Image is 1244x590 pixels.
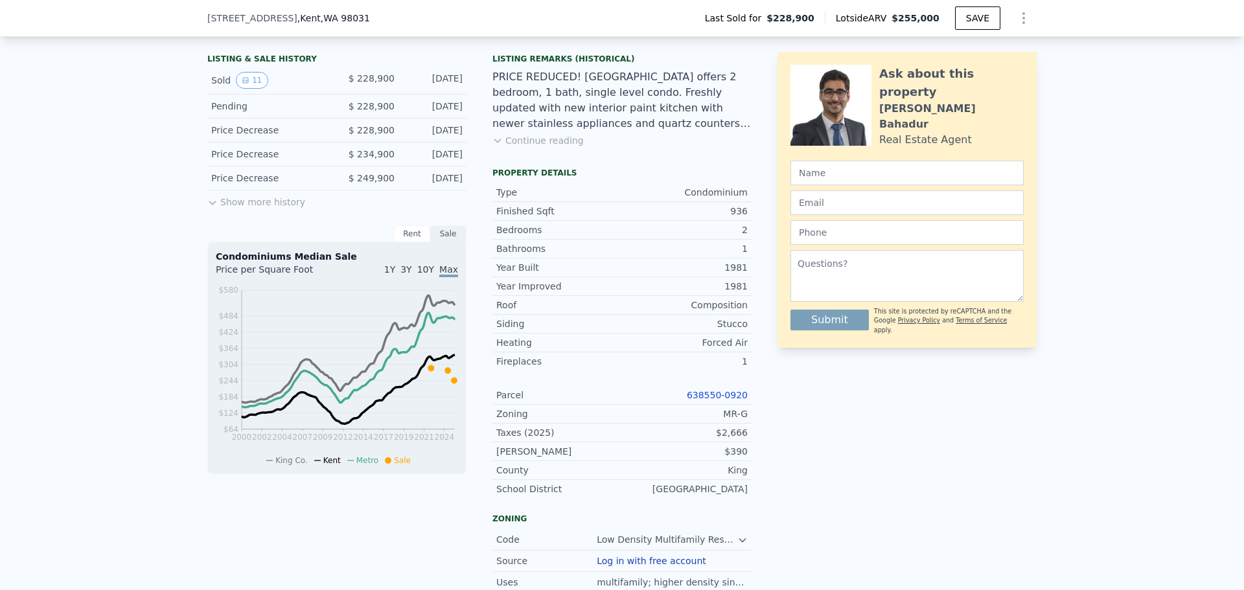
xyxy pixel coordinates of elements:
[211,172,327,185] div: Price Decrease
[297,12,370,25] span: , Kent
[218,392,238,402] tspan: $184
[349,101,395,111] span: $ 228,900
[496,407,622,420] div: Zoning
[207,54,466,67] div: LISTING & SALE HISTORY
[496,445,622,458] div: [PERSON_NAME]
[496,336,622,349] div: Heating
[836,12,892,25] span: Lotside ARV
[218,344,238,353] tspan: $364
[207,12,297,25] span: [STREET_ADDRESS]
[349,149,395,159] span: $ 234,900
[211,124,327,137] div: Price Decrease
[622,242,748,255] div: 1
[439,264,458,277] span: Max
[496,242,622,255] div: Bathrooms
[597,556,706,566] button: Log in with free account
[496,389,622,402] div: Parcel
[405,100,463,113] div: [DATE]
[790,220,1024,245] input: Phone
[496,576,597,589] div: Uses
[622,482,748,495] div: [GEOGRAPHIC_DATA]
[955,6,1000,30] button: SAVE
[218,409,238,418] tspan: $124
[496,299,622,312] div: Roof
[492,69,752,131] div: PRICE REDUCED! [GEOGRAPHIC_DATA] offers 2 bedroom, 1 bath, single level condo. Freshly updated wi...
[496,355,622,368] div: Fireplaces
[216,250,458,263] div: Condominiums Median Sale
[218,360,238,369] tspan: $304
[384,264,395,275] span: 1Y
[496,261,622,274] div: Year Built
[207,190,305,209] button: Show more history
[622,336,748,349] div: Forced Air
[622,464,748,477] div: King
[236,72,268,89] button: View historical data
[496,223,622,236] div: Bedrooms
[622,299,748,312] div: Composition
[622,261,748,274] div: 1981
[492,134,584,147] button: Continue reading
[353,433,373,442] tspan: 2014
[879,132,972,148] div: Real Estate Agent
[349,73,395,84] span: $ 228,900
[492,168,752,178] div: Property details
[211,148,327,161] div: Price Decrease
[766,12,814,25] span: $228,900
[597,576,748,589] div: multifamily; higher density single family
[892,13,939,23] span: $255,000
[496,482,622,495] div: School District
[622,280,748,293] div: 1981
[1011,5,1037,31] button: Show Options
[687,390,748,400] a: 638550-0920
[405,72,463,89] div: [DATE]
[400,264,411,275] span: 3Y
[394,456,411,465] span: Sale
[622,317,748,330] div: Stucco
[705,12,767,25] span: Last Sold for
[622,426,748,439] div: $2,666
[956,317,1007,324] a: Terms of Service
[218,328,238,337] tspan: $424
[218,376,238,385] tspan: $244
[898,317,940,324] a: Privacy Policy
[597,533,737,546] div: Low Density Multifamily Residential District
[622,445,748,458] div: $390
[622,205,748,218] div: 936
[435,433,455,442] tspan: 2024
[622,355,748,368] div: 1
[496,186,622,199] div: Type
[417,264,434,275] span: 10Y
[879,65,1024,101] div: Ask about this property
[496,205,622,218] div: Finished Sqft
[323,456,341,465] span: Kent
[224,425,238,434] tspan: $64
[321,13,370,23] span: , WA 98031
[496,554,597,567] div: Source
[275,456,308,465] span: King Co.
[218,286,238,295] tspan: $580
[272,433,292,442] tspan: 2004
[790,310,869,330] button: Submit
[430,225,466,242] div: Sale
[405,148,463,161] div: [DATE]
[211,100,327,113] div: Pending
[374,433,394,442] tspan: 2017
[313,433,333,442] tspan: 2009
[414,433,434,442] tspan: 2021
[790,190,1024,215] input: Email
[252,433,272,442] tspan: 2002
[496,426,622,439] div: Taxes (2025)
[232,433,252,442] tspan: 2000
[496,464,622,477] div: County
[405,124,463,137] div: [DATE]
[356,456,378,465] span: Metro
[790,161,1024,185] input: Name
[496,317,622,330] div: Siding
[405,172,463,185] div: [DATE]
[211,72,327,89] div: Sold
[218,312,238,321] tspan: $484
[622,186,748,199] div: Condominium
[492,514,752,524] div: Zoning
[333,433,353,442] tspan: 2012
[879,101,1024,132] div: [PERSON_NAME] Bahadur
